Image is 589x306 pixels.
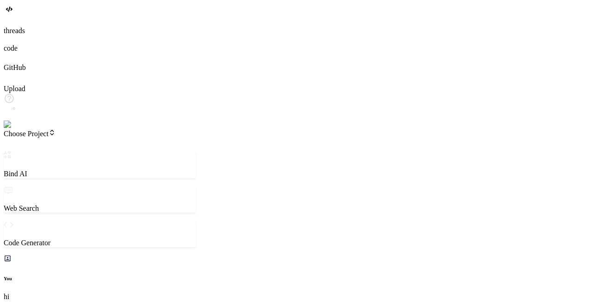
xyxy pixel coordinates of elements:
[4,27,25,35] label: threads
[4,121,34,129] img: settings
[4,293,196,301] p: hi
[4,85,25,92] label: Upload
[4,44,17,52] label: code
[4,130,56,138] span: Choose Project
[4,239,196,247] p: Code Generator
[4,170,196,178] p: Bind AI
[4,64,26,71] label: GitHub
[4,276,196,281] h6: You
[4,204,196,213] p: Web Search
